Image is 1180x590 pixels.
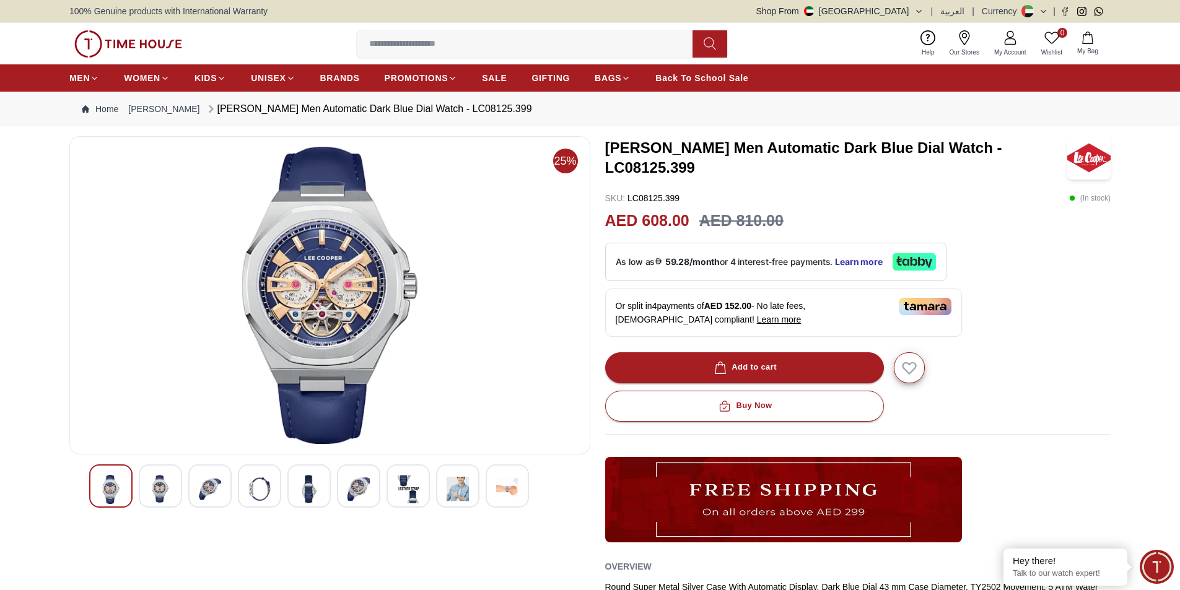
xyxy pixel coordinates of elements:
span: MEN [69,72,90,84]
span: Back To School Sale [655,72,748,84]
button: العربية [940,5,964,17]
div: Add to cart [712,360,777,375]
p: LC08125.399 [605,192,680,204]
h2: Overview [605,557,652,576]
img: United Arab Emirates [804,6,814,16]
a: WOMEN [124,67,170,89]
button: Buy Now [605,391,884,422]
h2: AED 608.00 [605,209,689,233]
span: Wishlist [1036,48,1067,57]
span: Help [917,48,940,57]
img: LEE COOPER Men Automatic Dark Blue Dial Watch - LC08125.399 [347,475,370,503]
a: Instagram [1077,7,1086,16]
span: 100% Genuine products with International Warranty [69,5,268,17]
a: 0Wishlist [1034,28,1070,59]
h3: AED 810.00 [699,209,784,233]
a: UNISEX [251,67,295,89]
img: LEE COOPER Men Automatic Dark Blue Dial Watch - LC08125.399 [1067,136,1111,180]
div: Currency [982,5,1022,17]
button: Shop From[GEOGRAPHIC_DATA] [756,5,924,17]
h3: [PERSON_NAME] Men Automatic Dark Blue Dial Watch - LC08125.399 [605,138,1068,178]
a: Whatsapp [1094,7,1103,16]
span: Learn more [757,315,802,324]
a: Help [914,28,942,59]
a: PROMOTIONS [385,67,458,89]
span: 0 [1057,28,1067,38]
span: AED 152.00 [704,301,751,311]
a: Home [82,103,118,115]
span: KIDS [194,72,217,84]
a: GIFTING [531,67,570,89]
nav: Breadcrumb [69,92,1111,126]
div: [PERSON_NAME] Men Automatic Dark Blue Dial Watch - LC08125.399 [205,102,532,116]
div: Buy Now [716,399,772,413]
span: 25% [553,149,578,173]
span: SKU : [605,193,626,203]
p: ( In stock ) [1069,192,1111,204]
a: BAGS [595,67,631,89]
span: Our Stores [945,48,984,57]
img: LEE COOPER Men Automatic Dark Blue Dial Watch - LC08125.399 [199,475,221,503]
img: LEE COOPER Men Automatic Dark Blue Dial Watch - LC08125.399 [100,475,122,504]
img: ... [74,30,182,58]
img: Tamara [899,298,951,315]
span: WOMEN [124,72,160,84]
a: Back To School Sale [655,67,748,89]
img: LEE COOPER Men Automatic Dark Blue Dial Watch - LC08125.399 [298,475,320,503]
span: BAGS [595,72,621,84]
span: | [972,5,974,17]
img: LEE COOPER Men Automatic Dark Blue Dial Watch - LC08125.399 [496,475,518,503]
a: KIDS [194,67,226,89]
img: LEE COOPER Men Automatic Dark Blue Dial Watch - LC08125.399 [80,147,580,444]
a: SALE [482,67,507,89]
a: BRANDS [320,67,360,89]
div: Hey there! [1013,555,1118,567]
span: UNISEX [251,72,286,84]
div: Chat Widget [1140,550,1174,584]
div: Or split in 4 payments of - No late fees, [DEMOGRAPHIC_DATA] compliant! [605,288,962,337]
span: SALE [482,72,507,84]
img: LEE COOPER Men Automatic Dark Blue Dial Watch - LC08125.399 [397,475,419,503]
img: LEE COOPER Men Automatic Dark Blue Dial Watch - LC08125.399 [149,475,172,503]
span: | [931,5,933,17]
p: Talk to our watch expert! [1013,568,1118,579]
span: BRANDS [320,72,360,84]
img: LEE COOPER Men Automatic Dark Blue Dial Watch - LC08125.399 [248,475,271,503]
a: Facebook [1060,7,1070,16]
img: ... [605,457,962,542]
span: PROMOTIONS [385,72,448,84]
button: My Bag [1070,29,1106,58]
span: | [1053,5,1055,17]
span: GIFTING [531,72,570,84]
img: LEE COOPER Men Automatic Dark Blue Dial Watch - LC08125.399 [447,475,469,503]
a: Our Stores [942,28,987,59]
button: Add to cart [605,352,884,383]
span: My Account [989,48,1031,57]
span: My Bag [1072,46,1103,56]
a: MEN [69,67,99,89]
a: [PERSON_NAME] [128,103,199,115]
